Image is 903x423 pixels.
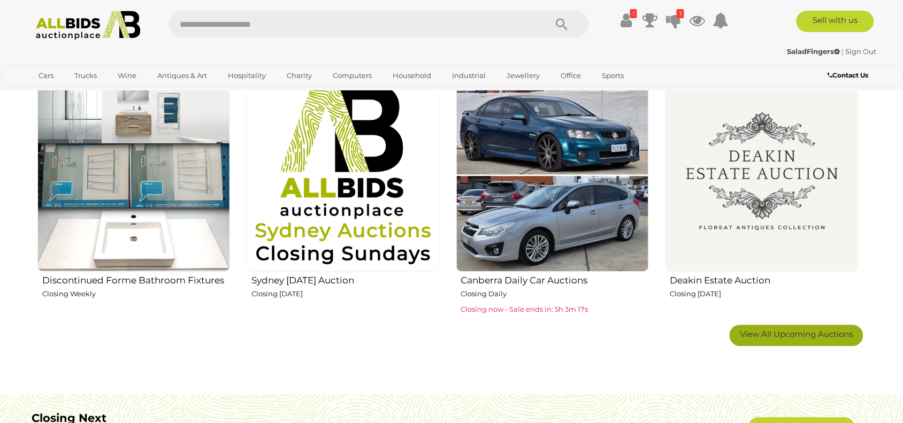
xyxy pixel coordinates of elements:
a: Cars [32,67,60,84]
p: Closing Weekly [42,288,230,300]
a: Contact Us [828,70,871,81]
a: Jewellery [500,67,547,84]
a: Sydney [DATE] Auction Closing [DATE] [246,78,439,316]
span: View All Upcoming Auctions [740,329,853,339]
strong: SaladFingers [787,47,840,56]
a: SaladFingers [787,47,842,56]
h2: Discontinued Forme Bathroom Fixtures [42,273,230,286]
button: Search [535,11,589,37]
i: ! [630,9,637,18]
span: Closing now - Sale ends in: 5h 3m 17s [461,305,588,313]
a: [GEOGRAPHIC_DATA] [32,84,121,102]
p: Closing Daily [461,288,649,300]
img: Canberra Daily Car Auctions [456,79,649,271]
a: Antiques & Art [150,67,214,84]
a: Canberra Daily Car Auctions Closing Daily Closing now - Sale ends in: 5h 3m 17s [456,78,649,316]
img: Discontinued Forme Bathroom Fixtures [37,79,230,271]
h2: Sydney [DATE] Auction [251,273,439,286]
a: View All Upcoming Auctions [730,325,863,346]
b: Contact Us [828,71,869,79]
img: Deakin Estate Auction [665,79,858,271]
a: Household [386,67,438,84]
a: ! [618,11,634,30]
a: 1 [665,11,682,30]
a: Charity [280,67,319,84]
a: Hospitality [221,67,273,84]
i: 1 [677,9,684,18]
a: Deakin Estate Auction Closing [DATE] [665,78,858,316]
a: Trucks [67,67,104,84]
p: Closing [DATE] [251,288,439,300]
a: Sell with us [797,11,874,32]
a: Computers [326,67,379,84]
img: Sydney Sunday Auction [247,79,439,271]
span: | [842,47,844,56]
a: Sports [595,67,631,84]
a: Office [554,67,588,84]
h2: Deakin Estate Auction [670,273,858,286]
img: Allbids.com.au [30,11,146,40]
a: Sign Out [846,47,877,56]
a: Industrial [445,67,493,84]
a: Discontinued Forme Bathroom Fixtures Closing Weekly [37,78,230,316]
p: Closing [DATE] [670,288,858,300]
h2: Canberra Daily Car Auctions [461,273,649,286]
a: Wine [111,67,143,84]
